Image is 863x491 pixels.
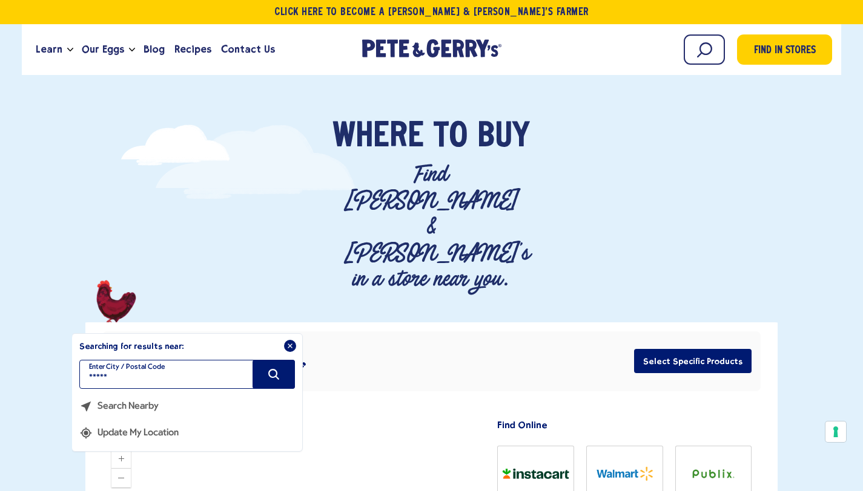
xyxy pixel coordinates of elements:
span: Contact Us [221,42,275,57]
span: Where [332,119,424,155]
a: Find in Stores [737,34,832,65]
span: Buy [477,119,530,155]
a: Recipes [170,33,216,66]
span: Our Eggs [82,42,124,57]
span: Blog [144,42,165,57]
span: Learn [36,42,62,57]
a: Our Eggs [77,33,129,66]
a: Contact Us [216,33,280,66]
span: To [434,119,468,155]
button: Your consent preferences for tracking technologies [825,421,846,442]
button: Open the dropdown menu for Learn [67,48,73,52]
button: Open the dropdown menu for Our Eggs [129,48,135,52]
p: Find [PERSON_NAME] & [PERSON_NAME]'s in a store near you. [344,161,518,292]
input: Search [684,34,725,65]
span: Find in Stores [754,43,816,59]
a: Blog [139,33,170,66]
a: Learn [31,33,67,66]
span: Recipes [174,42,211,57]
